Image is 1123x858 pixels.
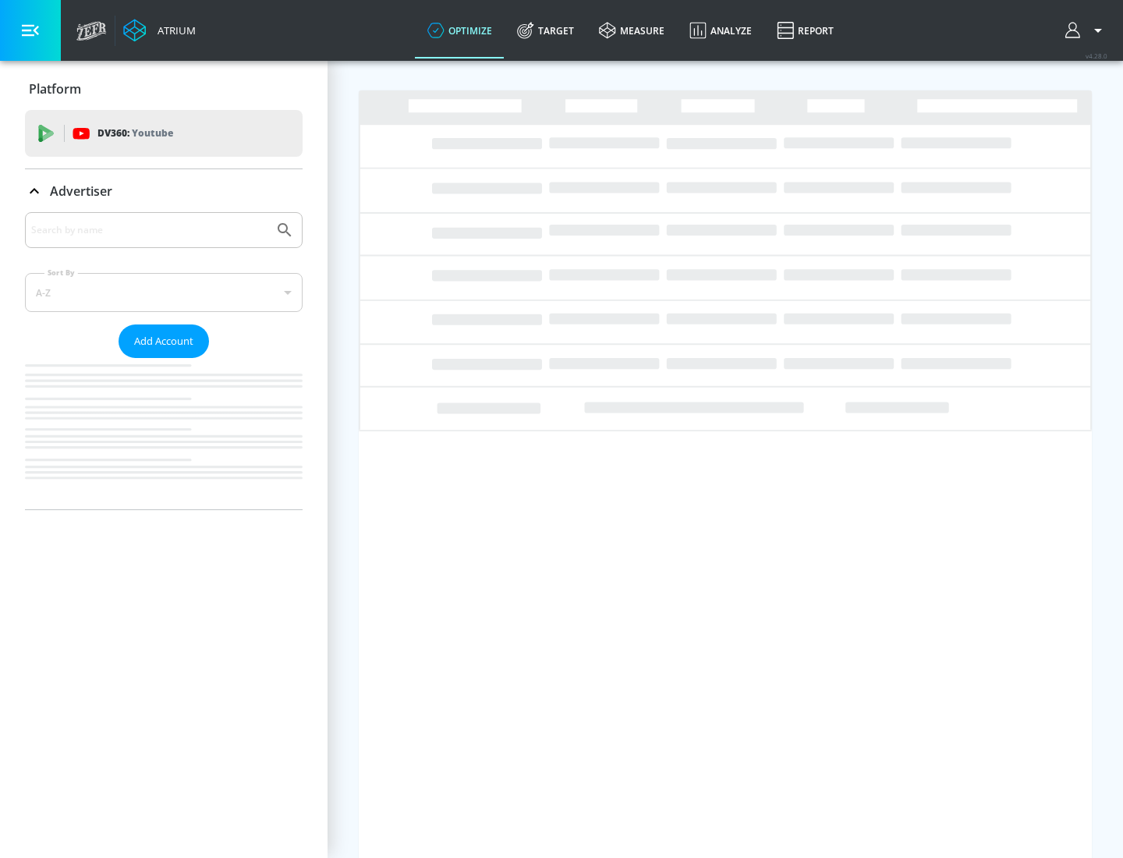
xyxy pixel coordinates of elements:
label: Sort By [44,268,78,278]
a: Analyze [677,2,764,58]
div: Advertiser [25,212,303,509]
a: measure [586,2,677,58]
div: Platform [25,67,303,111]
a: Target [505,2,586,58]
a: Atrium [123,19,196,42]
div: Advertiser [25,169,303,213]
a: Report [764,2,846,58]
input: Search by name [31,220,267,240]
p: Platform [29,80,81,97]
button: Add Account [119,324,209,358]
p: Youtube [132,125,173,141]
div: Atrium [151,23,196,37]
p: Advertiser [50,183,112,200]
a: optimize [415,2,505,58]
div: A-Z [25,273,303,312]
nav: list of Advertiser [25,358,303,509]
span: Add Account [134,332,193,350]
span: v 4.28.0 [1086,51,1107,60]
div: DV360: Youtube [25,110,303,157]
p: DV360: [97,125,173,142]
